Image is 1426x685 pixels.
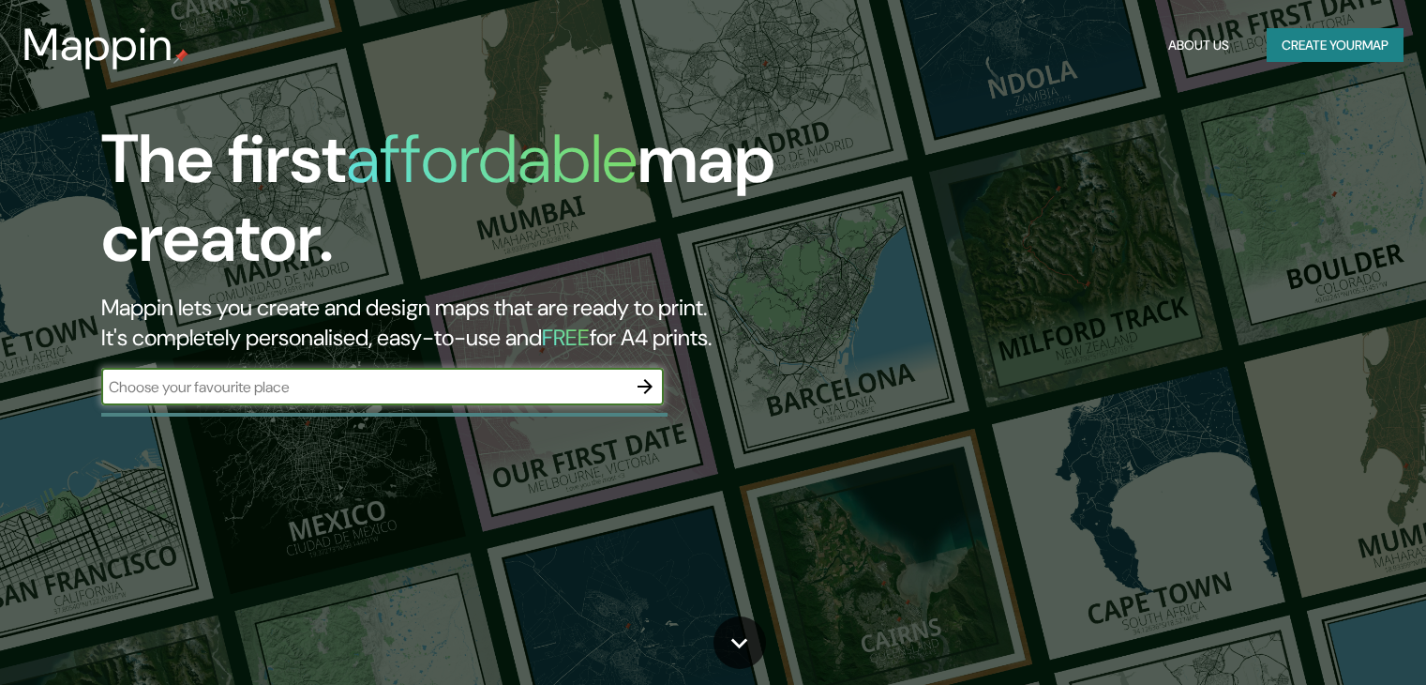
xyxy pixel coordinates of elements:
h1: The first map creator. [101,120,815,293]
img: mappin-pin [173,49,188,64]
h3: Mappin [23,19,173,71]
h1: affordable [346,115,638,203]
button: About Us [1161,28,1237,63]
h5: FREE [542,323,590,352]
h2: Mappin lets you create and design maps that are ready to print. It's completely personalised, eas... [101,293,815,353]
button: Create yourmap [1267,28,1403,63]
input: Choose your favourite place [101,376,626,398]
